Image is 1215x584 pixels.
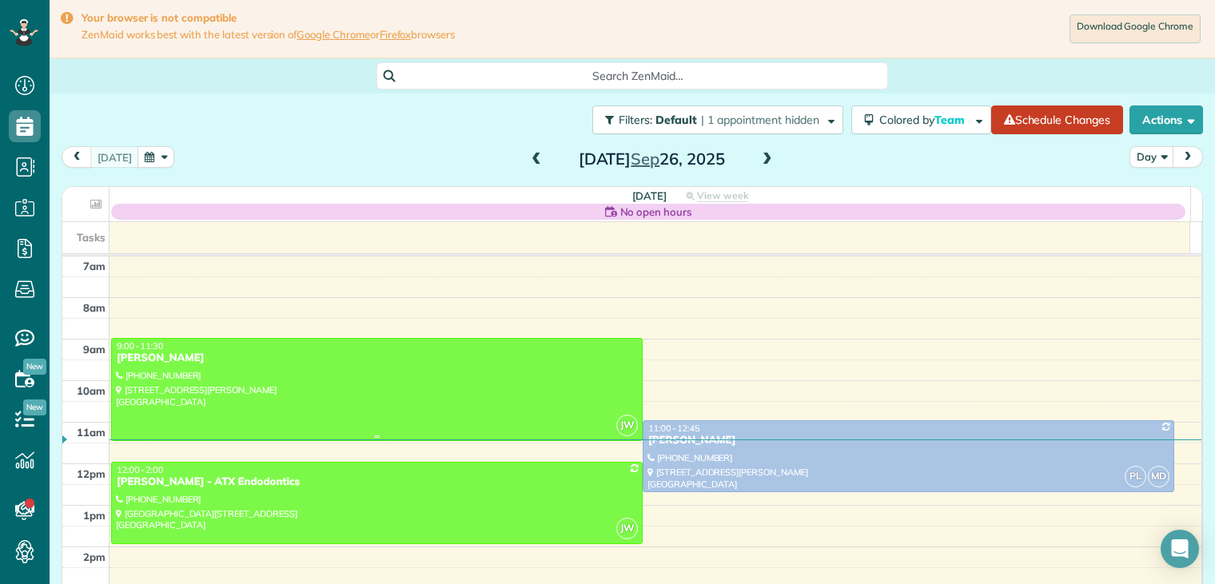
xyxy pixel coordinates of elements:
[117,340,163,352] span: 9:00 - 11:30
[991,105,1123,134] a: Schedule Changes
[83,301,106,314] span: 8am
[83,509,106,522] span: 1pm
[697,189,748,202] span: View week
[1173,146,1203,168] button: next
[116,352,638,365] div: [PERSON_NAME]
[23,359,46,375] span: New
[1129,146,1174,168] button: Day
[1161,530,1199,568] div: Open Intercom Messenger
[647,434,1169,447] div: [PERSON_NAME]
[620,204,692,220] span: No open hours
[851,105,991,134] button: Colored byTeam
[619,113,652,127] span: Filters:
[82,28,455,42] span: ZenMaid works best with the latest version of or browsers
[631,149,659,169] span: Sep
[82,11,455,25] strong: Your browser is not compatible
[655,113,698,127] span: Default
[62,146,92,168] button: prev
[592,105,843,134] button: Filters: Default | 1 appointment hidden
[23,399,46,415] span: New
[83,550,106,563] span: 2pm
[77,426,106,439] span: 11am
[83,260,106,272] span: 7am
[584,105,843,134] a: Filters: Default | 1 appointment hidden
[616,518,638,539] span: JW
[879,113,970,127] span: Colored by
[77,231,106,244] span: Tasks
[77,384,106,397] span: 10am
[83,343,106,356] span: 9am
[632,189,667,202] span: [DATE]
[1125,466,1146,487] span: PL
[1129,105,1203,134] button: Actions
[297,28,370,41] a: Google Chrome
[616,415,638,436] span: JW
[934,113,967,127] span: Team
[77,467,106,480] span: 12pm
[648,423,700,434] span: 11:00 - 12:45
[701,113,819,127] span: | 1 appointment hidden
[116,475,638,489] div: [PERSON_NAME] - ATX Endodontics
[552,150,751,168] h2: [DATE] 26, 2025
[380,28,412,41] a: Firefox
[1148,466,1169,487] span: MD
[1070,14,1201,43] a: Download Google Chrome
[117,464,163,475] span: 12:00 - 2:00
[90,146,139,168] button: [DATE]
